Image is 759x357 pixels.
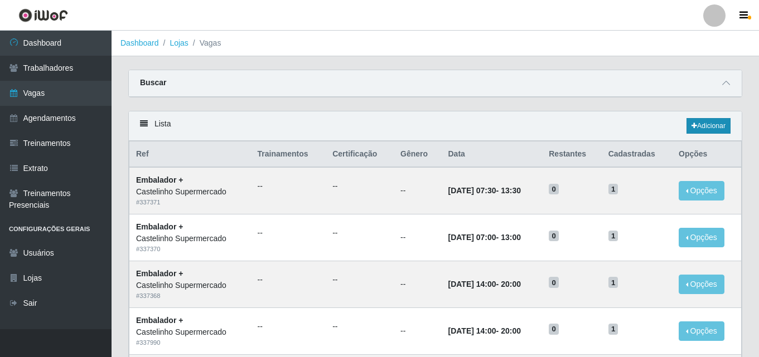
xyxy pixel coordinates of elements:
[394,141,441,168] th: Gênero
[608,277,618,288] span: 1
[501,186,521,195] time: 13:30
[549,184,559,195] span: 0
[448,186,496,195] time: [DATE] 07:30
[679,321,724,341] button: Opções
[448,326,520,335] strong: -
[332,274,387,286] ul: --
[136,280,244,291] div: Castelinho Supermercado
[602,141,672,168] th: Cadastradas
[501,233,521,242] time: 13:00
[258,227,320,239] ul: --
[679,181,724,200] button: Opções
[170,38,188,47] a: Lojas
[687,118,731,134] a: Adicionar
[140,78,166,87] strong: Buscar
[394,167,441,214] td: --
[136,326,244,338] div: Castelinho Supermercado
[136,175,183,184] strong: Embalador +
[332,180,387,192] ul: --
[136,186,244,198] div: Castelinho Supermercado
[549,277,559,288] span: 0
[251,141,326,168] th: Trainamentos
[394,261,441,307] td: --
[136,338,244,348] div: # 337990
[608,231,618,242] span: 1
[608,324,618,335] span: 1
[679,275,724,294] button: Opções
[258,321,320,332] ul: --
[448,280,496,288] time: [DATE] 14:00
[542,141,601,168] th: Restantes
[679,228,724,247] button: Opções
[501,280,521,288] time: 20:00
[258,180,320,192] ul: --
[136,233,244,244] div: Castelinho Supermercado
[188,37,221,49] li: Vagas
[608,184,618,195] span: 1
[129,141,251,168] th: Ref
[136,222,183,231] strong: Embalador +
[501,326,521,335] time: 20:00
[448,233,496,242] time: [DATE] 07:00
[326,141,394,168] th: Certificação
[136,316,183,325] strong: Embalador +
[120,38,159,47] a: Dashboard
[549,231,559,242] span: 0
[448,186,520,195] strong: -
[448,233,520,242] strong: -
[332,321,387,332] ul: --
[18,8,68,22] img: CoreUI Logo
[136,291,244,301] div: # 337368
[394,214,441,261] td: --
[258,274,320,286] ul: --
[448,280,520,288] strong: -
[549,324,559,335] span: 0
[136,198,244,207] div: # 337371
[136,244,244,254] div: # 337370
[332,227,387,239] ul: --
[448,326,496,335] time: [DATE] 14:00
[394,307,441,354] td: --
[112,31,759,56] nav: breadcrumb
[129,111,742,141] div: Lista
[441,141,542,168] th: Data
[672,141,741,168] th: Opções
[136,269,183,278] strong: Embalador +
